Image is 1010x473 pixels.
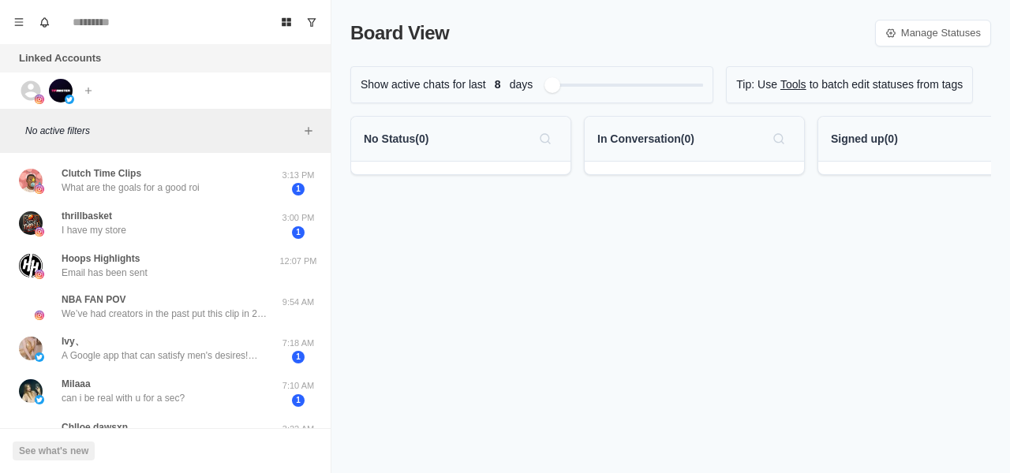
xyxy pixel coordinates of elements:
[62,377,91,391] p: Milaaa
[766,126,791,151] button: Search
[292,394,305,407] span: 1
[19,254,43,277] img: picture
[35,95,44,104] img: picture
[279,296,318,309] p: 9:54 AM
[510,76,533,93] p: days
[62,209,112,223] p: thrillbasket
[35,311,44,320] img: picture
[299,9,324,35] button: Show unread conversations
[62,348,267,363] p: A Google app that can satisfy men's desires!💋 Beauties from around the world freely display their...
[486,76,510,93] span: 8
[361,76,486,93] p: Show active chats for last
[35,270,44,279] img: picture
[19,169,43,192] img: picture
[350,19,449,47] p: Board View
[65,95,74,104] img: picture
[62,420,128,434] p: Chlloe dawsxn
[875,20,991,47] a: Manage Statuses
[279,337,318,350] p: 7:18 AM
[62,391,185,405] p: can i be real with u for a sec?
[597,131,694,147] p: In Conversation ( 0 )
[19,337,43,360] img: picture
[62,251,140,266] p: Hoops Highlights
[831,131,898,147] p: Signed up ( 0 )
[19,211,43,235] img: picture
[62,334,84,348] p: Ivy、
[62,166,141,181] p: Clutch Time Clips
[13,441,95,460] button: See what's new
[736,76,777,93] p: Tip: Use
[292,351,305,363] span: 1
[25,124,299,138] p: No active filters
[62,292,126,307] p: NBA FAN POV
[292,226,305,239] span: 1
[19,50,101,66] p: Linked Accounts
[19,379,43,403] img: picture
[364,131,428,147] p: No Status ( 0 )
[32,9,57,35] button: Notifications
[299,121,318,140] button: Add filters
[6,9,32,35] button: Menu
[79,81,98,100] button: Add account
[62,266,148,280] p: Email has been sent
[780,76,806,93] a: Tools
[35,184,44,194] img: picture
[279,211,318,225] p: 3:00 PM
[810,76,963,93] p: to batch edit statuses from tags
[279,379,318,393] p: 7:10 AM
[279,169,318,182] p: 3:13 PM
[35,352,44,362] img: picture
[292,183,305,196] span: 1
[62,223,126,237] p: I have my store
[49,79,73,102] img: picture
[544,77,560,93] div: Filter by activity days
[279,423,318,436] p: 3:22 AM
[533,126,558,151] button: Search
[62,307,267,321] p: We’ve had creators in the past put this clip in 2x speed and add it to reels( less than 30 second...
[279,255,318,268] p: 12:07 PM
[274,9,299,35] button: Board View
[35,227,44,236] img: picture
[62,181,200,195] p: What are the goals for a good roi
[35,395,44,404] img: picture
